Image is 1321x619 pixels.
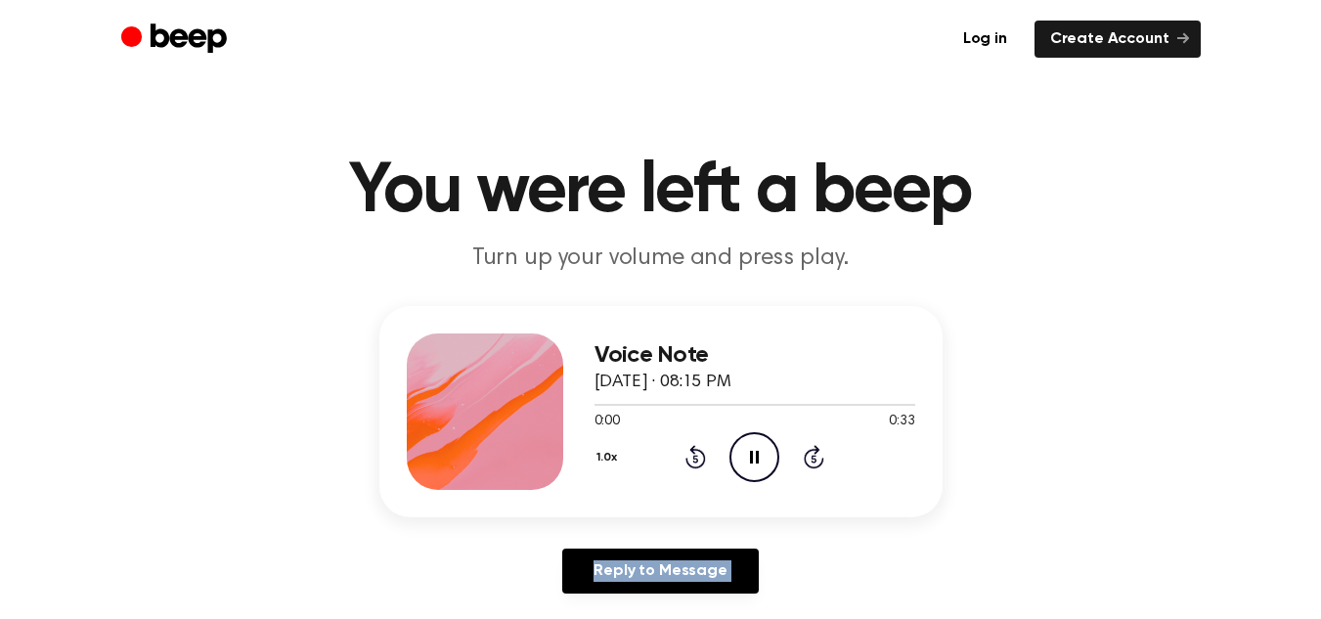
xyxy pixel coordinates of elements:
[889,412,914,432] span: 0:33
[947,21,1023,58] a: Log in
[286,243,1036,275] p: Turn up your volume and press play.
[121,21,232,59] a: Beep
[594,412,620,432] span: 0:00
[594,374,731,391] span: [DATE] · 08:15 PM
[562,549,758,594] a: Reply to Message
[594,342,915,369] h3: Voice Note
[594,441,625,474] button: 1.0x
[160,156,1162,227] h1: You were left a beep
[1035,21,1201,58] a: Create Account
